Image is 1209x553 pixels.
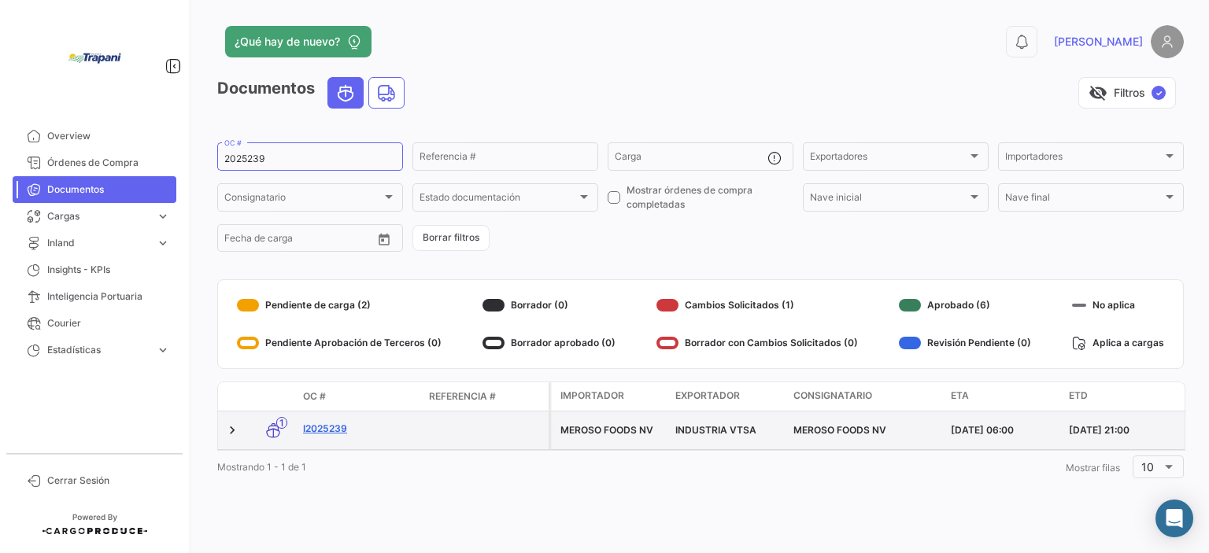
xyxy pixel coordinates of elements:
[13,310,176,337] a: Courier
[328,78,363,108] button: Ocean
[237,293,442,318] div: Pendiente de carga (2)
[224,235,253,246] input: Desde
[13,123,176,149] a: Overview
[47,182,170,197] span: Documentos
[224,194,382,205] span: Consignatario
[250,390,297,403] datatable-header-cell: Modo de Transporte
[47,156,170,170] span: Órdenes de Compra
[156,236,170,250] span: expand_more
[482,293,616,318] div: Borrador (0)
[1069,423,1174,437] div: [DATE] 21:00
[47,236,150,250] span: Inland
[55,19,134,98] img: bd005829-9598-4431-b544-4b06bbcd40b2.jpg
[1054,34,1143,50] span: [PERSON_NAME]
[47,263,170,277] span: Insights - KPIs
[1152,86,1166,100] span: ✓
[1072,330,1164,356] div: Aplica a cargas
[217,77,409,109] h3: Documentos
[217,461,306,473] span: Mostrando 1 - 1 de 1
[1078,77,1176,109] button: visibility_offFiltros✓
[1069,389,1088,403] span: ETD
[47,289,170,304] span: Inteligencia Portuaria
[1063,382,1181,411] datatable-header-cell: ETD
[224,422,240,438] a: Expand/Collapse Row
[47,316,170,330] span: Courier
[412,225,490,251] button: Borrar filtros
[1066,462,1120,474] span: Mostrar filas
[156,209,170,223] span: expand_more
[675,423,781,437] div: INDUSTRIA VTSA
[1005,153,1163,164] span: Importadores
[13,149,176,176] a: Órdenes de Compra
[945,382,1063,411] datatable-header-cell: ETA
[420,194,577,205] span: Estado documentación
[237,330,442,356] div: Pendiente Aprobación de Terceros (0)
[627,183,793,212] span: Mostrar órdenes de compra completadas
[297,383,423,410] datatable-header-cell: OC #
[429,389,496,404] span: Referencia #
[47,129,170,143] span: Overview
[656,330,858,356] div: Borrador con Cambios Solicitados (0)
[225,26,372,57] button: ¿Qué hay de nuevo?
[899,330,1031,356] div: Revisión Pendiente (0)
[13,283,176,310] a: Inteligencia Portuaria
[13,256,176,283] a: Insights - KPIs
[560,389,624,403] span: Importador
[235,34,340,50] span: ¿Qué hay de nuevo?
[13,176,176,203] a: Documentos
[47,209,150,223] span: Cargas
[1151,25,1184,58] img: placeholder-user.png
[669,382,787,411] datatable-header-cell: Exportador
[810,194,967,205] span: Nave inicial
[810,153,967,164] span: Exportadores
[47,343,150,357] span: Estadísticas
[656,293,858,318] div: Cambios Solicitados (1)
[47,474,170,488] span: Cerrar Sesión
[372,227,396,251] button: Open calendar
[482,330,616,356] div: Borrador aprobado (0)
[303,389,326,404] span: OC #
[369,78,404,108] button: Land
[551,382,669,411] datatable-header-cell: Importador
[276,417,287,429] span: 1
[951,389,969,403] span: ETA
[1089,83,1107,102] span: visibility_off
[264,235,335,246] input: Hasta
[1155,500,1193,537] div: Abrir Intercom Messenger
[675,389,740,403] span: Exportador
[423,383,549,410] datatable-header-cell: Referencia #
[899,293,1031,318] div: Aprobado (6)
[1072,293,1164,318] div: No aplica
[156,343,170,357] span: expand_more
[951,423,1056,437] div: [DATE] 06:00
[560,423,663,437] div: MEROSO FOODS NV
[303,422,416,436] a: I2025239
[787,382,945,411] datatable-header-cell: Consignatario
[793,424,886,436] span: MEROSO FOODS NV
[1005,194,1163,205] span: Nave final
[793,389,872,403] span: Consignatario
[1141,460,1154,474] span: 10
